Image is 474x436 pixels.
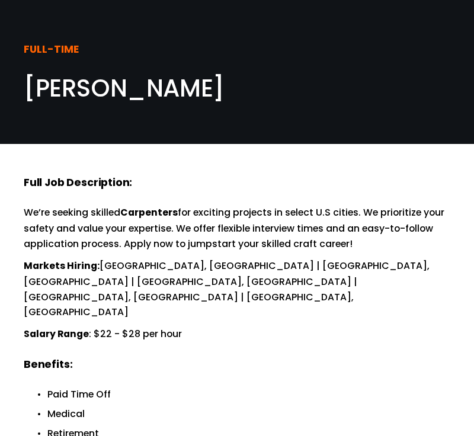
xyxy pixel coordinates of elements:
[24,41,79,59] strong: FULL-TIME
[24,258,100,275] strong: Markets Hiring:
[24,205,450,251] p: We’re seeking skilled for exciting projects in select U.S cities. We prioritize your safety and v...
[24,258,450,319] p: [GEOGRAPHIC_DATA], [GEOGRAPHIC_DATA] | [GEOGRAPHIC_DATA], [GEOGRAPHIC_DATA] | [GEOGRAPHIC_DATA], ...
[24,356,72,374] strong: Benefits:
[47,387,450,402] p: Paid Time Off
[24,326,450,342] p: : $22 - $28 per hour
[47,406,450,421] p: Medical
[24,326,89,343] strong: Salary Range
[24,71,225,105] span: [PERSON_NAME]
[24,174,132,193] strong: Full Job Description:
[120,205,178,222] strong: Carpenters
